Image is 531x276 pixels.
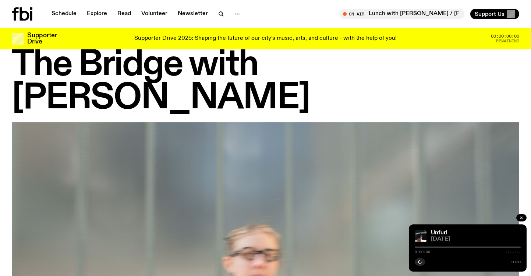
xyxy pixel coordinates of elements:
[505,250,521,254] span: -:--:--
[47,9,81,19] a: Schedule
[415,250,430,254] span: 0:00:00
[113,9,135,19] a: Read
[431,237,521,242] span: [DATE]
[27,32,57,45] h3: Supporter Drive
[137,9,172,19] a: Volunteer
[491,34,519,38] span: 00:00:00:00
[339,9,464,19] button: On AirLunch with [PERSON_NAME] / [PERSON_NAME] for [MEDICAL_DATA] Interview
[470,9,519,19] button: Support Us
[134,35,397,42] p: Supporter Drive 2025: Shaping the future of our city’s music, arts, and culture - with the help o...
[173,9,212,19] a: Newsletter
[12,49,519,115] h1: The Bridge with [PERSON_NAME]
[475,11,505,17] span: Support Us
[431,230,447,236] a: Unfurl
[496,39,519,43] span: Remaining
[82,9,111,19] a: Explore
